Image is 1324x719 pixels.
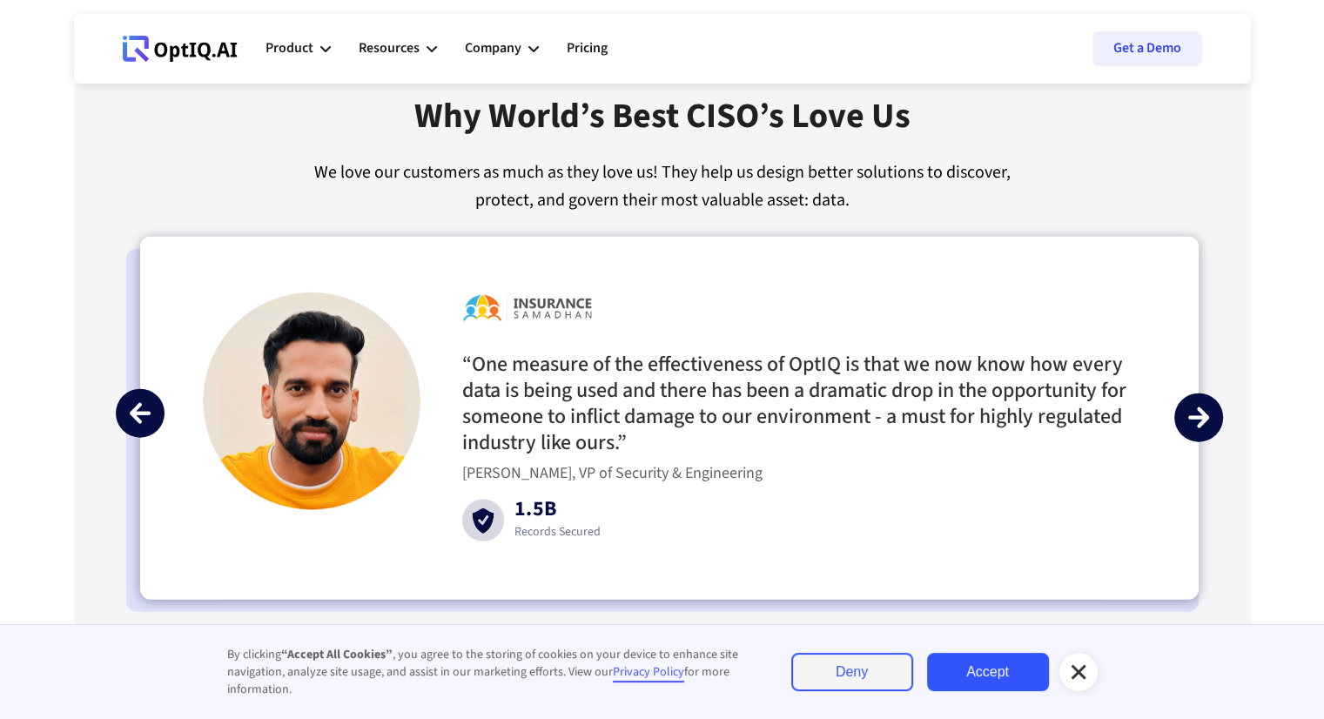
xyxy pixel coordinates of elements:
div: We love our customers as much as they love us! They help us design better solutions to discover, ... [126,158,1199,214]
div: Resources [359,37,420,60]
a: Deny [791,653,913,691]
div: Why World’s best CISO’s Love Us [414,96,911,158]
div: 1.5B [514,501,601,523]
a: Pricing [567,23,608,75]
div: next slide [1174,393,1223,442]
h3: “One measure of the effectiveness of OptIQ is that we now know how every data is being used and t... [462,352,1136,456]
div: Webflow Homepage [123,61,124,62]
div: Resources [359,23,437,75]
strong: “Accept All Cookies” [281,646,393,663]
div: 2 of 3 [140,237,1199,597]
a: Get a Demo [1092,31,1202,66]
div: previous slide [116,389,165,438]
a: Webflow Homepage [123,23,238,75]
div: carousel [140,237,1199,600]
div: Product [265,23,331,75]
div: [PERSON_NAME], VP of Security & Engineering [462,465,773,482]
div: Product [265,37,313,60]
a: Accept [927,653,1049,691]
a: Privacy Policy [613,663,684,682]
div: Company [465,23,539,75]
div: Company [465,37,521,60]
div: By clicking , you agree to the storing of cookies on your device to enhance site navigation, anal... [227,646,756,698]
div: Records Secured [514,523,601,541]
